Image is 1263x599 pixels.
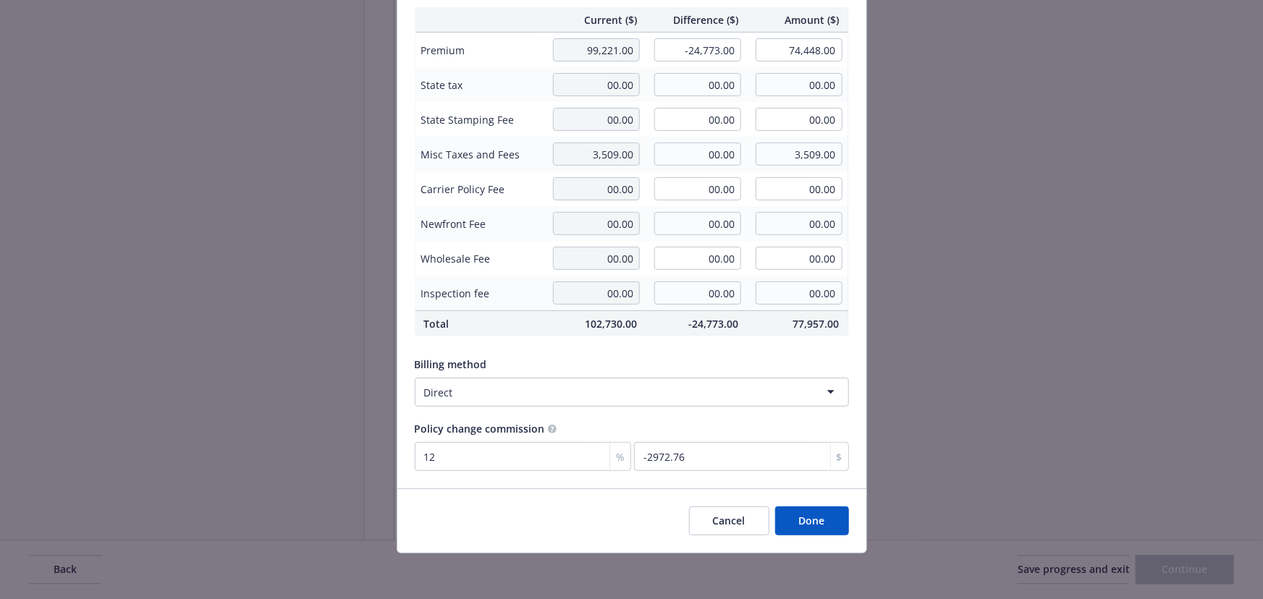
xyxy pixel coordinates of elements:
span: State tax [421,77,539,93]
span: State Stamping Fee [421,112,539,127]
span: Newfront Fee [421,216,539,231]
span: Billing method [415,357,487,371]
span: Total [424,316,536,331]
button: Cancel [689,506,769,535]
span: 102,730.00 [553,316,637,331]
span: % [616,449,625,464]
span: Inspection fee [421,286,539,301]
span: Difference ($) [654,12,738,27]
span: -24,773.00 [654,316,738,331]
button: Done [775,506,849,535]
span: Premium [421,43,539,58]
span: Policy change commission [415,422,545,436]
span: Current ($) [553,12,637,27]
span: Misc Taxes and Fees [421,147,539,162]
span: 77,957.00 [756,316,840,331]
span: Amount ($) [756,12,840,27]
span: Wholesale Fee [421,251,539,266]
span: $ [837,449,842,464]
span: Carrier Policy Fee [421,182,539,197]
